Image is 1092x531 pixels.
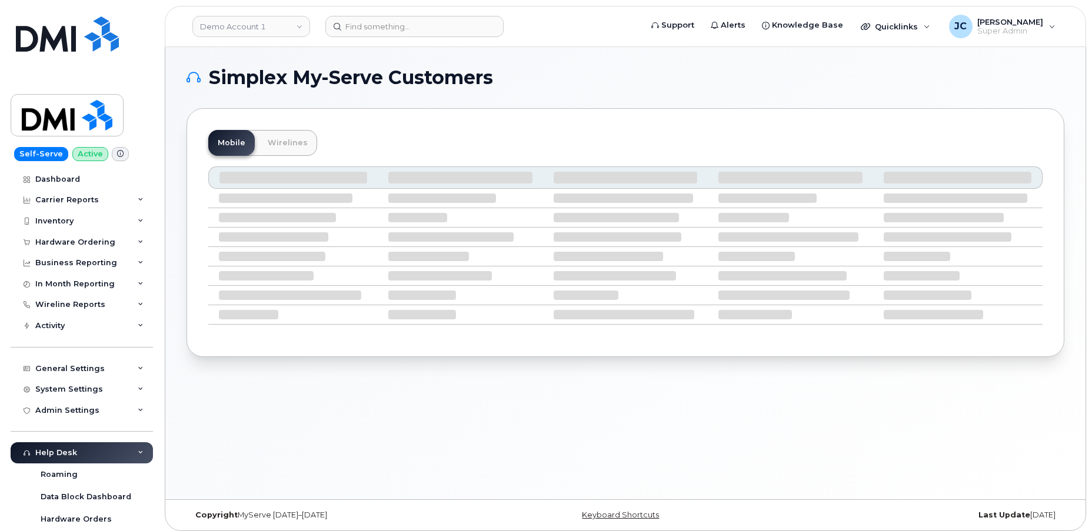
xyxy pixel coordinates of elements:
[582,510,659,519] a: Keyboard Shortcuts
[258,130,317,156] a: Wirelines
[978,510,1030,519] strong: Last Update
[209,69,493,86] span: Simplex My-Serve Customers
[187,510,479,520] div: MyServe [DATE]–[DATE]
[772,510,1064,520] div: [DATE]
[208,130,255,156] a: Mobile
[195,510,238,519] strong: Copyright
